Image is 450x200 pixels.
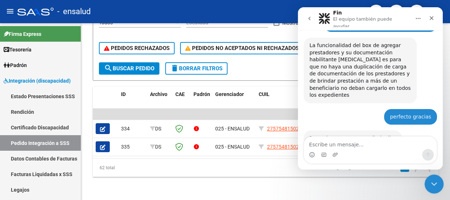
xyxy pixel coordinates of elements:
[99,62,159,75] button: Buscar Pedido
[150,143,170,151] div: DS
[165,62,228,75] button: Borrar Filtros
[104,65,154,72] span: Buscar Pedido
[215,144,250,150] span: 025 - ENSALUD
[118,87,147,118] datatable-header-cell: ID
[6,7,14,16] mat-icon: menu
[215,126,250,132] span: 025 - ENSALUD
[150,91,167,97] span: Archivo
[4,61,27,69] span: Padrón
[170,64,179,72] mat-icon: delete
[345,164,355,172] a: go to previous page
[193,91,210,97] span: Padrón
[298,7,443,170] iframe: Intercom live chat
[4,77,71,85] span: Integración (discapacidad)
[121,143,144,151] div: 335
[57,4,91,20] span: - ensalud
[411,164,421,172] a: go to next page
[99,42,175,54] button: PEDIDOS RECHAZADOS
[267,126,299,132] span: 27575481502
[212,87,256,118] datatable-header-cell: Gerenciador
[180,42,304,54] button: PEDIDOS NO ACEPTADOS NI RECHAZADOS
[121,125,144,133] div: 334
[93,159,161,177] div: 62 total
[333,164,342,172] a: go to first page
[175,91,185,97] span: CAE
[121,91,126,97] span: ID
[215,91,244,97] span: Gerenciador
[259,91,270,97] span: CUIL
[172,87,191,118] datatable-header-cell: CAE
[170,65,222,72] span: Borrar Filtros
[267,144,299,150] span: 27575481502
[191,87,212,118] datatable-header-cell: Padrón
[104,64,113,72] mat-icon: search
[256,87,303,118] datatable-header-cell: CUIL
[185,45,299,51] span: PEDIDOS NO ACEPTADOS NI RECHAZADOS
[4,46,32,54] span: Tesorería
[425,175,444,194] iframe: Intercom live chat
[4,30,41,38] span: Firma Express
[150,125,170,133] div: DS
[147,87,172,118] datatable-header-cell: Archivo
[424,164,434,172] a: go to last page
[104,45,170,51] span: PEDIDOS RECHAZADOS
